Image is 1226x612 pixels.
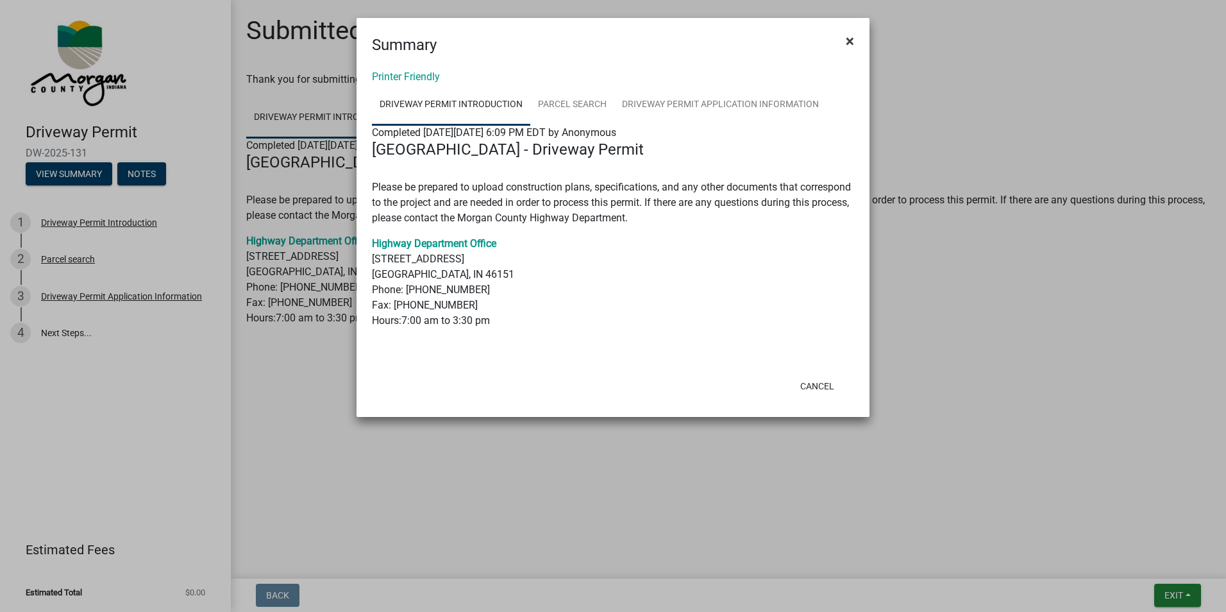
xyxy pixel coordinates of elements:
[614,85,827,126] a: Driveway Permit Application Information
[530,85,614,126] a: Parcel search
[372,85,530,126] a: Driveway Permit Introduction
[790,375,844,398] button: Cancel
[372,71,440,83] a: Printer Friendly
[836,23,864,59] button: Close
[372,33,437,56] h4: Summary
[372,126,616,139] span: Completed [DATE][DATE] 6:09 PM EDT by Anonymous
[846,32,854,50] span: ×
[372,164,854,226] p: Please be prepared to upload construction plans, specifications, and any other documents that cor...
[372,140,854,159] h4: [GEOGRAPHIC_DATA] - Driveway Permit
[372,237,496,250] a: Highway Department Office
[372,236,854,328] p: [STREET_ADDRESS] [GEOGRAPHIC_DATA], IN 46151 Phone: [PHONE_NUMBER] Fax: [PHONE_NUMBER] Hours:7:00...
